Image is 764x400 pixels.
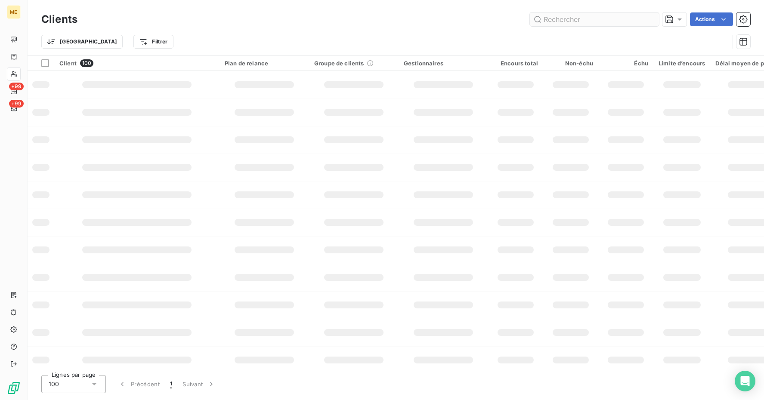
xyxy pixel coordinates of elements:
[177,375,221,393] button: Suivant
[603,60,648,67] div: Échu
[7,381,21,395] img: Logo LeanPay
[133,35,173,49] button: Filtrer
[404,60,483,67] div: Gestionnaires
[165,375,177,393] button: 1
[690,12,733,26] button: Actions
[9,100,24,108] span: +99
[41,35,123,49] button: [GEOGRAPHIC_DATA]
[7,5,21,19] div: ME
[530,12,659,26] input: Rechercher
[41,12,77,27] h3: Clients
[9,83,24,90] span: +99
[225,60,304,67] div: Plan de relance
[170,380,172,388] span: 1
[314,60,364,67] span: Groupe de clients
[659,60,705,67] div: Limite d’encours
[7,102,20,115] a: +99
[113,375,165,393] button: Précédent
[493,60,538,67] div: Encours total
[7,84,20,98] a: +99
[59,60,77,67] span: Client
[548,60,593,67] div: Non-échu
[49,380,59,388] span: 100
[735,371,755,391] div: Open Intercom Messenger
[80,59,93,67] span: 100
